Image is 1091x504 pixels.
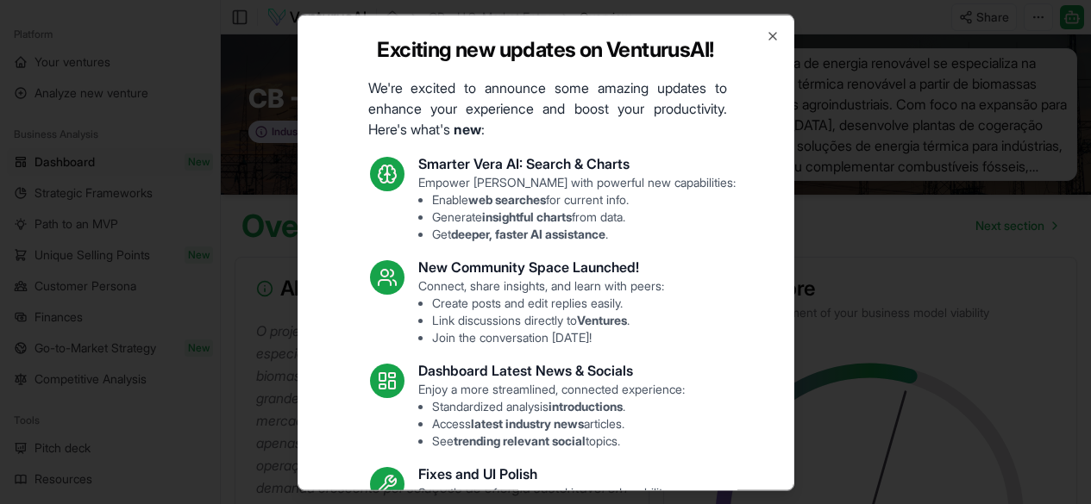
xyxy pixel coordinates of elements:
p: Connect, share insights, and learn with peers: [418,277,664,345]
li: Standardized analysis . [432,397,685,414]
li: Access articles. [432,414,685,432]
h3: Dashboard Latest News & Socials [418,359,685,380]
strong: introductions [549,398,623,413]
li: Get . [432,225,736,242]
li: Create posts and edit replies easily. [432,294,664,311]
p: Empower [PERSON_NAME] with powerful new capabilities: [418,173,736,242]
h3: Smarter Vera AI: Search & Charts [418,152,736,173]
li: Enable for current info. [432,190,736,208]
strong: web searches [468,191,546,206]
h2: Exciting new updates on VenturusAI! [377,35,713,63]
li: See topics. [432,432,685,449]
strong: new [454,120,481,137]
strong: deeper, faster AI assistance [451,226,605,240]
p: We're excited to announce some amazing updates to enhance your experience and boost your producti... [354,77,741,139]
li: Link discussions directly to . [432,311,664,328]
strong: latest industry news [471,415,584,430]
li: Join the conversation [DATE]! [432,328,664,345]
strong: insightful charts [482,208,572,223]
h3: Fixes and UI Polish [418,463,671,483]
h3: New Community Space Launched! [418,256,664,277]
p: Enjoy a more streamlined, connected experience: [418,380,685,449]
strong: trending relevant social [454,432,586,447]
strong: Ventures [577,312,627,327]
li: Generate from data. [432,208,736,225]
